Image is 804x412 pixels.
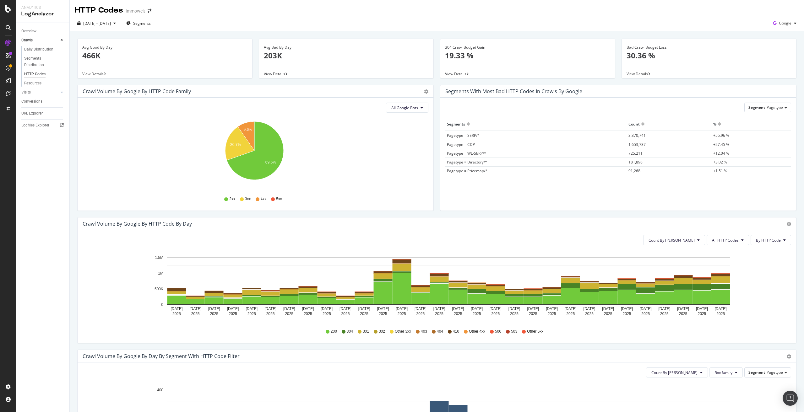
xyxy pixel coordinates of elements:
text: 2025 [623,312,631,316]
div: Bad Crawl Budget Loss [627,45,792,50]
button: Segments [124,18,153,28]
span: +27.45 % [713,142,729,147]
text: [DATE] [227,307,239,311]
text: 2025 [566,312,575,316]
text: [DATE] [546,307,558,311]
span: 3xx [245,196,251,202]
text: [DATE] [189,307,201,311]
span: Segments [133,21,151,26]
span: Pagetype = SERP/* [447,133,480,138]
span: 91,268 [628,168,640,174]
div: gear [424,89,428,94]
text: [DATE] [715,307,727,311]
div: Crawl Volume by google by HTTP Code Family [83,88,191,94]
text: 2025 [510,312,519,316]
text: [DATE] [602,307,614,311]
span: +55.96 % [713,133,729,138]
text: 2025 [285,312,293,316]
text: 2025 [641,312,650,316]
div: Crawl Volume by google by HTTP Code by Day [83,221,192,227]
span: Other 5xx [527,329,543,334]
span: By HTTP Code [756,238,781,243]
span: Count By Day [651,370,698,375]
text: [DATE] [302,307,314,311]
div: A chart. [83,118,426,190]
div: LogAnalyzer [21,10,64,18]
text: [DATE] [283,307,295,311]
span: Google [779,20,791,26]
div: Open Intercom Messenger [783,391,798,406]
text: [DATE] [696,307,708,311]
a: Overview [21,28,65,35]
a: Resources [24,80,65,87]
text: [DATE] [171,307,182,311]
div: Segments [447,119,465,129]
span: Segment [748,370,765,375]
span: View Details [264,71,285,77]
text: 2025 [304,312,312,316]
a: Crawls [21,37,59,44]
span: 5xx [276,196,282,202]
text: 20.7% [230,142,241,147]
text: 9.6% [243,127,252,132]
button: Count By [PERSON_NAME] [646,367,708,377]
button: 5xx family [709,367,743,377]
div: Resources [24,80,41,87]
text: 2025 [679,312,687,316]
span: 302 [379,329,385,334]
span: Other 4xx [469,329,485,334]
div: Immowelt [126,8,145,14]
span: 5xx family [715,370,732,375]
div: 304 Crawl Budget Gain [445,45,610,50]
div: % [713,119,716,129]
text: 2025 [210,312,218,316]
button: All HTTP Codes [707,235,749,245]
span: 181,898 [628,159,643,165]
text: 2025 [454,312,462,316]
span: Segment [748,105,765,110]
text: [DATE] [433,307,445,311]
text: 1.5M [155,255,163,260]
div: Avg Good By Day [82,45,247,50]
span: +3.02 % [713,159,727,165]
text: 500K [155,287,163,291]
div: HTTP Codes [75,5,123,16]
span: Other 3xx [395,329,411,334]
div: URL Explorer [21,110,43,117]
span: Pagetype = CDP [447,142,475,147]
p: 19.33 % [445,50,610,61]
svg: A chart. [83,250,786,323]
span: Pagetype [767,105,783,110]
text: 0 [161,302,163,307]
span: View Details [82,71,104,77]
span: 3,370,741 [628,133,646,138]
text: 2025 [229,312,237,316]
div: Analytics [21,5,64,10]
span: 4xx [261,196,267,202]
text: [DATE] [640,307,652,311]
div: Segments Distribution [24,55,59,68]
p: 466K [82,50,247,61]
div: gear [787,354,791,359]
span: 304 [347,329,353,334]
div: Avg Bad By Day [264,45,429,50]
span: 410 [453,329,459,334]
text: 2025 [266,312,275,316]
div: Overview [21,28,36,35]
div: Count [628,119,640,129]
span: Count By Day [649,238,695,243]
text: [DATE] [677,307,689,311]
text: [DATE] [508,307,520,311]
text: 2025 [585,312,594,316]
div: Daily Distribution [24,46,53,53]
a: Segments Distribution [24,55,65,68]
a: Visits [21,89,59,96]
div: gear [787,222,791,226]
text: [DATE] [377,307,389,311]
a: URL Explorer [21,110,65,117]
div: Segments with most bad HTTP codes in Crawls by google [445,88,582,94]
p: 30.36 % [627,50,792,61]
text: 400 [157,388,163,392]
span: View Details [445,71,466,77]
